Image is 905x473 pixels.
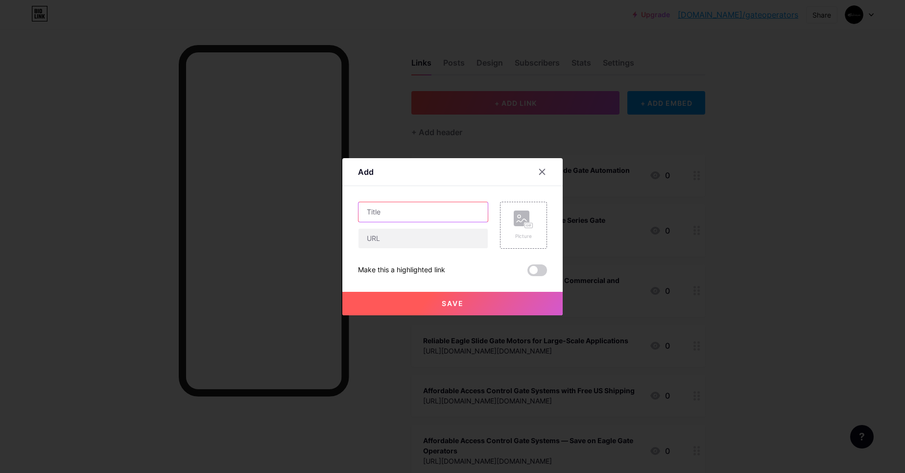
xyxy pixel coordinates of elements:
input: Title [358,202,488,222]
input: URL [358,229,488,248]
button: Save [342,292,563,315]
div: Make this a highlighted link [358,264,445,276]
span: Save [442,299,464,307]
div: Add [358,166,374,178]
div: Picture [514,233,533,240]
